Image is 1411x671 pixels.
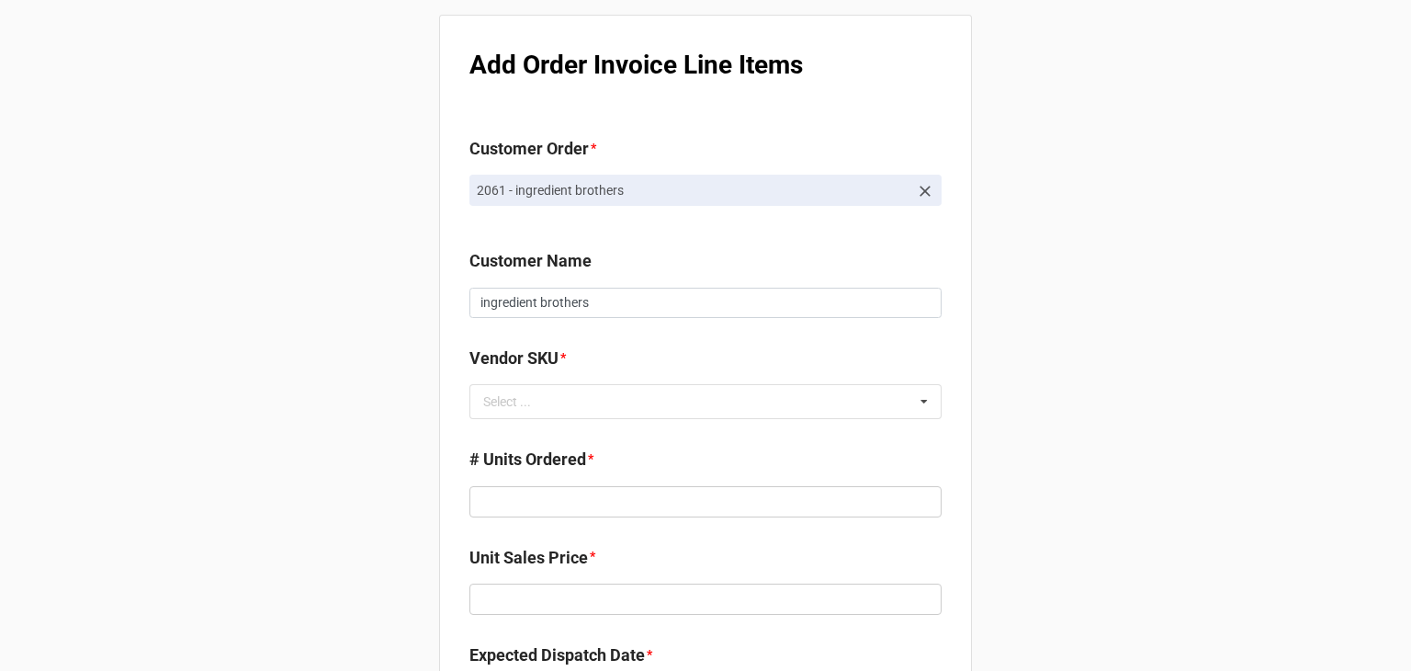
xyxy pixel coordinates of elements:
label: # Units Ordered [469,447,586,472]
label: Vendor SKU [469,346,559,371]
label: Customer Order [469,136,589,162]
label: Expected Dispatch Date [469,643,645,668]
label: Unit Sales Price [469,545,588,571]
label: Customer Name [469,248,592,274]
p: 2061 - ingredient brothers [477,181,909,199]
div: Select ... [479,392,558,413]
b: Add Order Invoice Line Items [469,50,803,80]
